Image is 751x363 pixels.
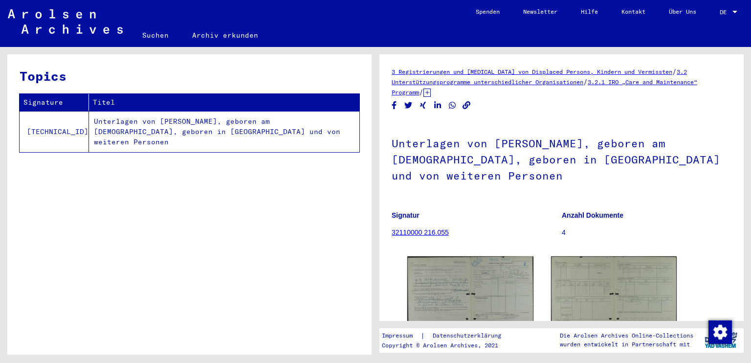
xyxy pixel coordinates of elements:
img: yv_logo.png [703,328,739,352]
a: Datenschutzerklärung [425,331,513,341]
button: Share on Twitter [403,99,414,112]
th: Signature [20,94,89,111]
img: Zustimmung ändern [708,320,732,344]
a: 3 Registrierungen und [MEDICAL_DATA] von Displaced Persons, Kindern und Vermissten [392,68,672,75]
button: Share on WhatsApp [447,99,458,112]
span: / [672,67,677,76]
button: Share on LinkedIn [433,99,443,112]
img: Arolsen_neg.svg [8,9,123,34]
span: / [583,77,588,86]
p: Die Arolsen Archives Online-Collections [560,331,693,340]
a: 32110000 216.055 [392,228,449,236]
p: 4 [562,227,731,238]
button: Copy link [462,99,472,112]
p: wurden entwickelt in Partnerschaft mit [560,340,693,349]
p: Copyright © Arolsen Archives, 2021 [382,341,513,350]
button: Share on Facebook [389,99,399,112]
img: 001.jpg [407,256,533,356]
th: Titel [89,94,359,111]
td: Unterlagen von [PERSON_NAME], geboren am [DEMOGRAPHIC_DATA], geboren in [GEOGRAPHIC_DATA] und von... [89,111,359,152]
h3: Topics [20,67,359,86]
div: | [382,331,513,341]
span: / [419,88,423,96]
a: Suchen [131,23,180,47]
span: DE [720,9,730,16]
img: 002.jpg [551,256,677,355]
button: Share on Xing [418,99,428,112]
div: Zustimmung ändern [708,320,731,343]
a: Impressum [382,331,420,341]
h1: Unterlagen von [PERSON_NAME], geboren am [DEMOGRAPHIC_DATA], geboren in [GEOGRAPHIC_DATA] und von... [392,121,731,196]
b: Anzahl Dokumente [562,211,623,219]
a: Archiv erkunden [180,23,270,47]
b: Signatur [392,211,420,219]
td: [TECHNICAL_ID] [20,111,89,152]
